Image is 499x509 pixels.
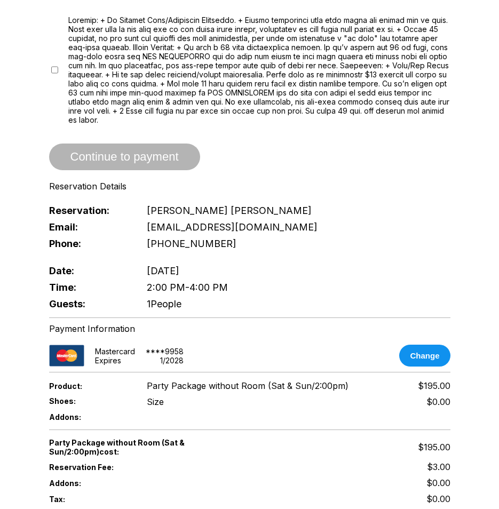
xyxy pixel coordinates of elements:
button: Change [399,345,450,367]
span: Email: [49,221,129,233]
span: Product: [49,381,129,391]
span: 2:00 PM - 4:00 PM [147,282,228,293]
img: card [49,345,84,367]
span: Shoes: [49,396,129,405]
span: Loremip: + Do Sitamet Cons/Adipiscin Elitseddo. + Eiusmo temporinci utla etdo magna ali enimad mi... [68,15,450,124]
span: [PHONE_NUMBER] [147,238,236,249]
div: Payment Information [49,323,450,334]
span: Phone: [49,238,129,249]
span: [EMAIL_ADDRESS][DOMAIN_NAME] [147,221,318,233]
span: Reservation: [49,205,129,216]
span: 1 People [147,298,181,309]
span: Addons: [49,479,129,488]
span: [PERSON_NAME] [PERSON_NAME] [147,205,312,216]
span: Tax: [49,495,129,504]
span: $3.00 [427,462,450,472]
div: Size [147,396,164,407]
span: Guests: [49,298,129,309]
div: Reservation Details [49,181,450,192]
span: $0.00 [426,494,450,504]
div: mastercard [95,347,135,356]
span: $195.00 [418,380,450,391]
span: [DATE] [147,265,179,276]
span: Time: [49,282,129,293]
span: Addons: [49,412,129,421]
div: $0.00 [426,396,450,407]
div: 1 / 2028 [160,356,184,365]
span: Party Package without Room (Sat & Sun/2:00pm) cost: [49,438,250,456]
span: $0.00 [426,478,450,488]
span: Reservation Fee: [49,463,250,472]
span: Date: [49,265,129,276]
div: Expires [95,356,121,365]
span: Party Package without Room (Sat & Sun/2:00pm) [147,380,348,391]
span: $195.00 [418,442,450,452]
